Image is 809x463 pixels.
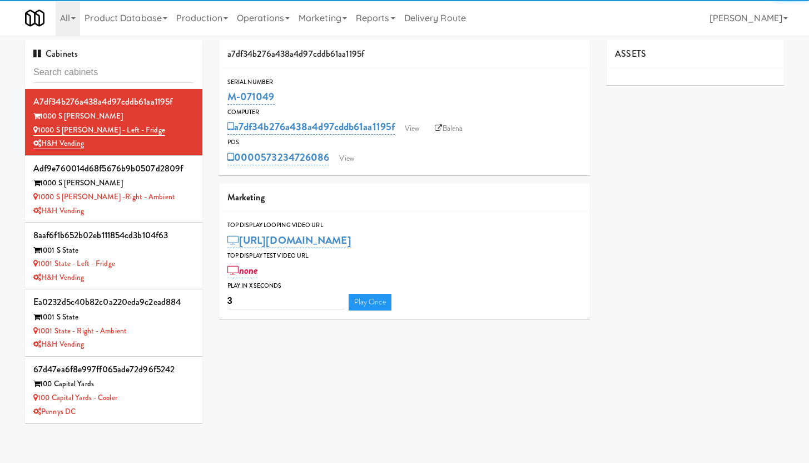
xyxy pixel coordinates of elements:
[33,191,175,202] a: 1000 S [PERSON_NAME] -Right - Ambient
[33,110,194,124] div: 1000 S [PERSON_NAME]
[227,220,582,231] div: Top Display Looping Video Url
[399,120,425,137] a: View
[25,156,202,223] li: adf9e760014d68f5676b9b0507d2809f1000 S [PERSON_NAME] 1000 S [PERSON_NAME] -Right - AmbientH&H Ven...
[227,137,582,148] div: POS
[227,89,275,105] a: M-071049
[33,294,194,311] div: ea0232d5c40b82c0a220eda9c2ead884
[33,311,194,324] div: 1001 S State
[33,339,84,349] a: H&H Vending
[33,93,194,110] div: a7df34b276a438a4d97cddb61aa1195f
[227,150,330,165] a: 0000573234726086
[33,244,194,258] div: 1001 S State
[25,223,202,289] li: 8aaf6f1b652b02eb111854cd3b104f631001 S State 1001 State - Left - FridgeH&H Vending
[33,406,76,417] a: Pennys DC
[33,125,165,136] a: 1000 S [PERSON_NAME] - Left - Fridge
[33,205,84,216] a: H&H Vending
[33,62,194,83] input: Search cabinets
[25,289,202,356] li: ea0232d5c40b82c0a220eda9c2ead8841001 S State 1001 State - Right - AmbientH&H Vending
[25,357,202,423] li: 67d47ea6f8e997ff065ade72d96f5242100 Capital Yards 100 Capital Yards - CoolerPennys DC
[33,138,84,149] a: H&H Vending
[227,280,582,292] div: Play in X seconds
[25,89,202,156] li: a7df34b276a438a4d97cddb61aa1195f1000 S [PERSON_NAME] 1000 S [PERSON_NAME] - Left - FridgeH&H Vending
[33,392,117,403] a: 100 Capital Yards - Cooler
[227,263,258,278] a: none
[227,191,265,204] span: Marketing
[33,176,194,190] div: 1000 S [PERSON_NAME]
[25,8,44,28] img: Micromart
[349,294,391,311] a: Play Once
[219,40,590,68] div: a7df34b276a438a4d97cddb61aa1195f
[33,326,127,336] a: 1001 State - Right - Ambient
[33,361,194,378] div: 67d47ea6f8e997ff065ade72d96f5242
[429,120,468,137] a: Balena
[33,227,194,244] div: 8aaf6f1b652b02eb111854cd3b104f63
[227,250,582,262] div: Top Display Test Video Url
[227,233,351,248] a: [URL][DOMAIN_NAME]
[33,377,194,391] div: 100 Capital Yards
[33,272,84,283] a: H&H Vending
[227,119,395,135] a: a7df34b276a438a4d97cddb61aa1195f
[334,150,359,167] a: View
[227,107,582,118] div: Computer
[33,160,194,177] div: adf9e760014d68f5676b9b0507d2809f
[615,47,646,60] span: ASSETS
[33,258,115,269] a: 1001 State - Left - Fridge
[227,77,582,88] div: Serial Number
[33,47,78,60] span: Cabinets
